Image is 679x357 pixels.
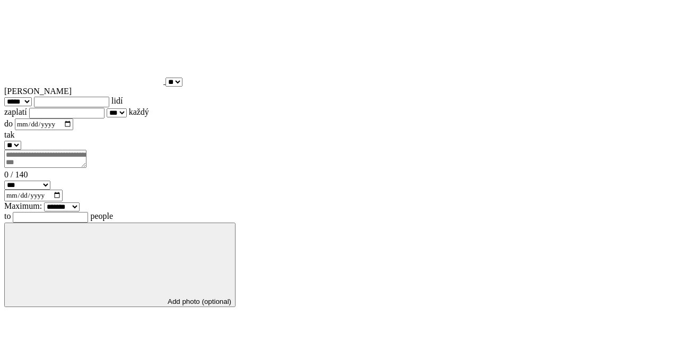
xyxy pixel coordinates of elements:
a: Back [4,76,166,86]
span: každý [129,107,149,116]
span: zaplatí [4,107,27,116]
span: [PERSON_NAME] [4,87,72,96]
span: lidí [111,96,123,105]
span: to [4,211,11,220]
div: 0 / 140 [4,170,675,180]
button: Add photo (optional) [4,223,236,307]
span: people [90,211,113,220]
span: Maximum: [4,201,42,210]
span: tak [4,130,15,139]
span: do [4,119,13,128]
